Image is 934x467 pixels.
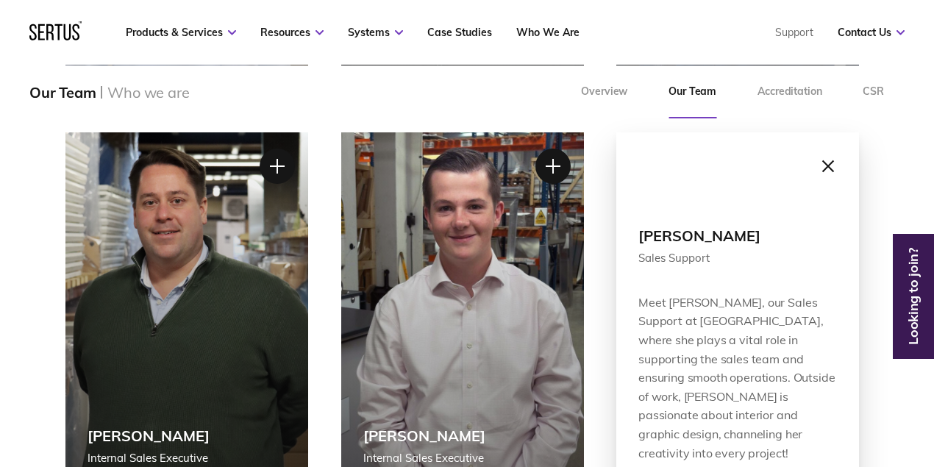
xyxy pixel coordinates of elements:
div: [PERSON_NAME] [88,427,210,445]
a: Products & Services [126,26,236,39]
div: Internal Sales Executive [363,449,485,467]
a: Accreditation [737,65,842,118]
a: Resources [260,26,324,39]
a: CSR [842,65,905,118]
a: Looking to join? [896,290,930,302]
div: [PERSON_NAME] [363,427,485,445]
a: Who We Are [516,26,580,39]
a: Case Studies [427,26,492,39]
div: Meet [PERSON_NAME], our Sales Support at [GEOGRAPHIC_DATA], where she plays a vital role in suppo... [638,293,837,463]
a: Overview [560,65,648,118]
div: Internal Sales Executive [88,449,210,467]
a: Support [775,26,813,39]
div: Sales Support [638,249,837,267]
a: Systems [348,26,403,39]
div: Who we are [107,83,189,101]
div: [PERSON_NAME] [638,227,837,245]
a: Contact Us [838,26,905,39]
div: Our Team [29,83,96,101]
